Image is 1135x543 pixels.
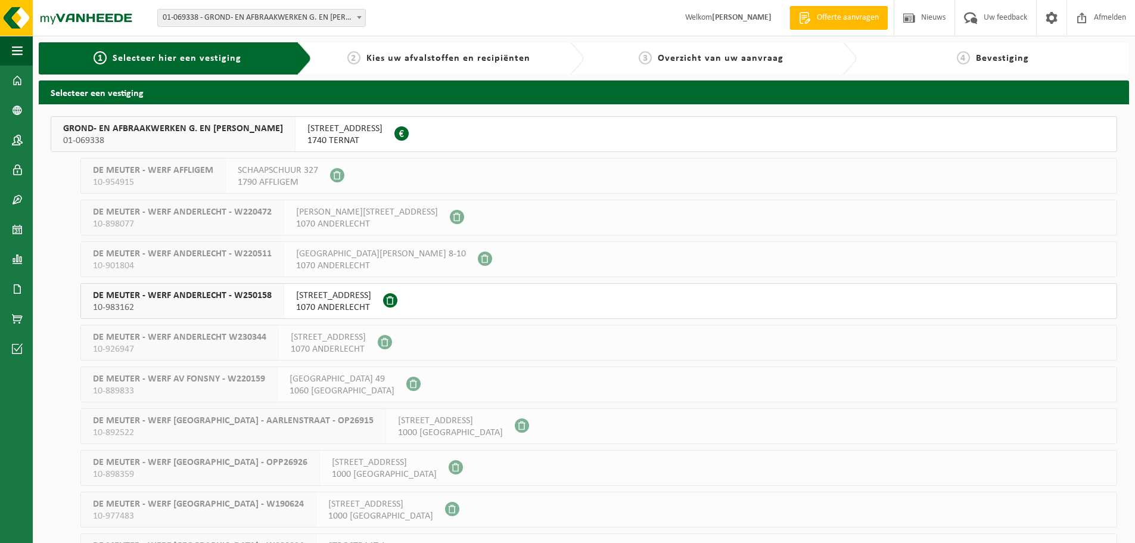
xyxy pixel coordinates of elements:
span: Kies uw afvalstoffen en recipiënten [366,54,530,63]
span: 1060 [GEOGRAPHIC_DATA] [290,385,394,397]
span: 01-069338 - GROND- EN AFBRAAKWERKEN G. EN A. DE MEUTER - TERNAT [157,9,366,27]
span: DE MEUTER - WERF [GEOGRAPHIC_DATA] - W190624 [93,498,304,510]
span: 10-901804 [93,260,272,272]
span: SCHAAPSCHUUR 327 [238,165,318,176]
span: 1070 ANDERLECHT [296,260,466,272]
span: 10-926947 [93,343,266,355]
a: Offerte aanvragen [789,6,888,30]
span: 3 [639,51,652,64]
span: 10-954915 [93,176,213,188]
span: 1 [94,51,107,64]
span: [STREET_ADDRESS] [328,498,433,510]
span: DE MEUTER - WERF AV FONSNY - W220159 [93,373,265,385]
span: DE MEUTER - WERF ANDERLECHT - W220472 [93,206,272,218]
span: 1740 TERNAT [307,135,383,147]
h2: Selecteer een vestiging [39,80,1129,104]
span: 10-898077 [93,218,272,230]
span: 1000 [GEOGRAPHIC_DATA] [328,510,433,522]
span: [STREET_ADDRESS] [332,457,437,468]
span: [GEOGRAPHIC_DATA][PERSON_NAME] 8-10 [296,248,466,260]
span: Selecteer hier een vestiging [113,54,241,63]
span: [STREET_ADDRESS] [307,123,383,135]
span: 1070 ANDERLECHT [296,218,438,230]
span: 1070 ANDERLECHT [296,302,371,314]
span: 1790 AFFLIGEM [238,176,318,188]
span: Overzicht van uw aanvraag [658,54,783,63]
span: Bevestiging [976,54,1029,63]
span: 10-898359 [93,468,307,480]
span: 10-977483 [93,510,304,522]
span: DE MEUTER - WERF [GEOGRAPHIC_DATA] - AARLENSTRAAT - OP26915 [93,415,374,427]
span: 01-069338 - GROND- EN AFBRAAKWERKEN G. EN A. DE MEUTER - TERNAT [158,10,365,26]
span: 2 [347,51,360,64]
span: 1000 [GEOGRAPHIC_DATA] [398,427,503,439]
span: 10-983162 [93,302,272,314]
span: 4 [957,51,970,64]
span: 10-892522 [93,427,374,439]
span: [STREET_ADDRESS] [296,290,371,302]
span: GROND- EN AFBRAAKWERKEN G. EN [PERSON_NAME] [63,123,283,135]
span: DE MEUTER - WERF ANDERLECHT W230344 [93,331,266,343]
span: DE MEUTER - WERF ANDERLECHT - W250158 [93,290,272,302]
span: [GEOGRAPHIC_DATA] 49 [290,373,394,385]
span: 1000 [GEOGRAPHIC_DATA] [332,468,437,480]
iframe: chat widget [6,517,199,543]
span: DE MEUTER - WERF [GEOGRAPHIC_DATA] - OPP26926 [93,457,307,468]
span: Offerte aanvragen [814,12,882,24]
span: 10-889833 [93,385,265,397]
button: DE MEUTER - WERF ANDERLECHT - W250158 10-983162 [STREET_ADDRESS]1070 ANDERLECHT [80,283,1117,319]
span: 1070 ANDERLECHT [291,343,366,355]
span: 01-069338 [63,135,283,147]
span: DE MEUTER - WERF AFFLIGEM [93,165,213,176]
span: [STREET_ADDRESS] [398,415,503,427]
span: [PERSON_NAME][STREET_ADDRESS] [296,206,438,218]
button: GROND- EN AFBRAAKWERKEN G. EN [PERSON_NAME] 01-069338 [STREET_ADDRESS]1740 TERNAT [51,116,1117,152]
span: [STREET_ADDRESS] [291,331,366,343]
strong: [PERSON_NAME] [712,13,772,22]
span: DE MEUTER - WERF ANDERLECHT - W220511 [93,248,272,260]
